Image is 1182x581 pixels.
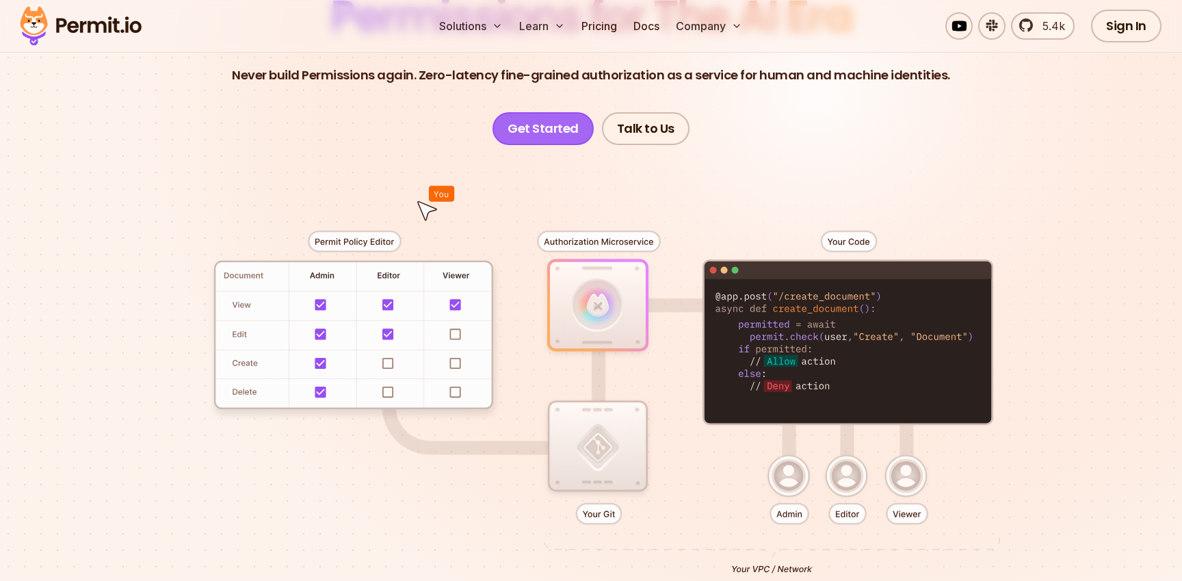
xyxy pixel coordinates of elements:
a: 5.4k [1011,12,1075,40]
img: Permit logo [14,3,148,49]
p: Never build Permissions again. Zero-latency fine-grained authorization as a service for human and... [232,66,950,85]
a: Talk to Us [602,112,689,145]
button: Solutions [434,12,508,40]
a: Get Started [492,112,594,145]
button: Company [670,12,748,40]
button: Learn [514,12,570,40]
span: 5.4k [1034,18,1065,34]
a: Docs [628,12,665,40]
a: Pricing [576,12,622,40]
a: Sign In [1091,10,1161,42]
